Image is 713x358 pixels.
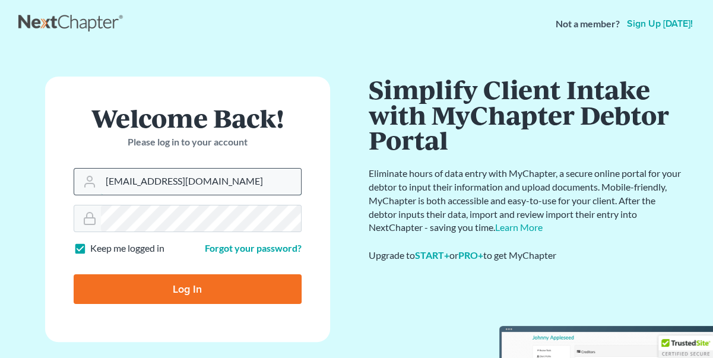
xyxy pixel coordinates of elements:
[90,242,164,255] label: Keep me logged in
[101,169,301,195] input: Email Address
[369,167,683,235] p: Eliminate hours of data entry with MyChapter, a secure online portal for your debtor to input the...
[369,77,683,153] h1: Simplify Client Intake with MyChapter Debtor Portal
[625,19,695,28] a: Sign up [DATE]!
[205,242,302,254] a: Forgot your password?
[74,135,302,149] p: Please log in to your account
[74,274,302,304] input: Log In
[495,221,543,233] a: Learn More
[74,105,302,131] h1: Welcome Back!
[369,249,683,262] div: Upgrade to or to get MyChapter
[415,249,449,261] a: START+
[556,17,620,31] strong: Not a member?
[458,249,483,261] a: PRO+
[658,335,713,358] div: TrustedSite Certified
